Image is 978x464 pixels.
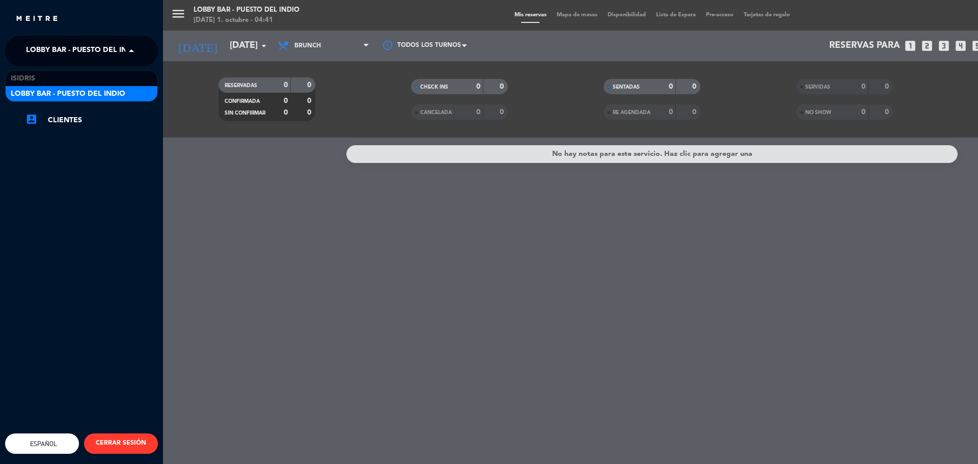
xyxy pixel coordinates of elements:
a: account_boxClientes [25,114,158,126]
span: Lobby Bar - Puesto del Indio [26,40,141,62]
button: CERRAR SESIÓN [84,433,158,454]
img: MEITRE [15,15,59,23]
span: isidris [11,73,35,85]
span: Español [28,440,57,448]
i: account_box [25,113,38,125]
span: Lobby Bar - Puesto del Indio [11,88,125,100]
